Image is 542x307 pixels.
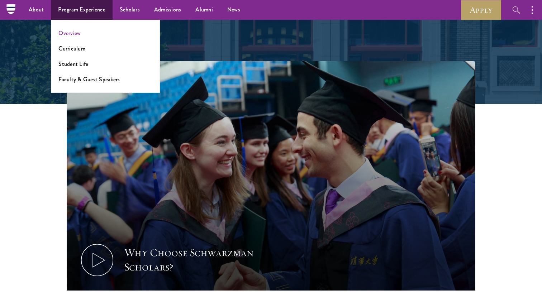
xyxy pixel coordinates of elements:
div: Why Choose Schwarzman Scholars? [124,246,257,274]
a: Overview [58,29,81,37]
a: Faculty & Guest Speakers [58,75,120,83]
button: Why Choose Schwarzman Scholars? [67,61,475,291]
a: Curriculum [58,44,85,53]
a: Student Life [58,60,88,68]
